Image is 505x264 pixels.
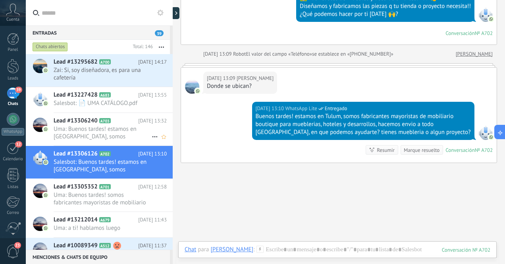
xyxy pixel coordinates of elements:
[6,17,19,22] span: Cuenta
[99,184,111,189] span: A701
[43,192,48,198] img: com.amocrm.amocrmwa.svg
[198,246,209,254] span: para
[26,113,173,146] a: Lead #13306240 A703 [DATE] 13:32 Uma: Buenos tardes! estamos en [GEOGRAPHIC_DATA], somos fabrican...
[54,117,98,125] span: Lead #13306240
[54,58,98,66] span: Lead #13295682
[99,217,111,222] span: A679
[475,147,493,153] div: № A702
[26,25,170,40] div: Entradas
[26,238,173,263] a: Lead #10089349 A512 [DATE] 11:37
[54,125,152,140] span: Uma: Buenos tardes! estamos en [GEOGRAPHIC_DATA], somos fabricantes mayoristas de mobiliario bout...
[2,128,24,136] div: WhatsApp
[54,216,98,224] span: Lead #13212014
[43,225,48,231] img: com.amocrm.amocrmwa.svg
[138,216,167,224] span: [DATE] 11:43
[15,87,22,93] span: 39
[138,183,167,191] span: [DATE] 12:58
[478,8,493,22] span: WhatsApp Lite
[445,30,475,37] div: Conversación
[377,146,395,154] div: Resumir
[185,80,199,94] span: Janette Testerman
[442,247,490,253] div: 702
[210,246,253,253] div: Janette Testerman
[138,242,167,250] span: [DATE] 11:37
[54,191,152,206] span: Uma: Buenos tardes! somos fabricantes mayoristas de mobiliario boutique para mueblerias, hoteles ...
[54,224,152,232] span: Uma: a ti! hablamos luego
[404,146,439,154] div: Marque resuelto
[54,66,152,82] span: Zai: Si, soy diseñadora, es para una cafetería
[445,147,475,153] div: Conversación
[2,101,25,107] div: Chats
[26,54,173,87] a: Lead #13295682 A700 [DATE] 14:17 Zai: Si, soy diseñadora, es para una cafetería
[43,159,48,165] img: com.amocrm.amocrmwa.svg
[233,50,246,57] span: Robot
[456,50,493,58] a: [PERSON_NAME]
[54,99,152,107] span: Salesbot: 📄 UMA CATÁLOGO.pdf
[300,10,471,18] div: ¿Qué podemos hacer por ti [DATE] 🙌?
[33,42,68,52] div: Chats abiertos
[15,141,22,148] span: 12
[488,16,494,22] img: com.amocrm.amocrmwa.svg
[138,91,167,99] span: [DATE] 13:55
[26,250,170,264] div: Menciones & Chats de equipo
[300,2,471,10] div: Diseñamos y fabricamos las piezas q tu tienda o proyecto necesita!!
[26,212,173,237] a: Lead #13212014 A679 [DATE] 11:43 Uma: a ti! hablamos luego
[256,113,471,136] div: Buenos tardes! estamos en Tulum, somos fabricantes mayoristas de mobiliario boutique para muebler...
[99,59,111,64] span: A700
[54,242,98,250] span: Lead #10089349
[2,76,25,81] div: Leads
[312,50,393,58] span: se establece en «[PHONE_NUMBER]»
[256,105,285,113] div: [DATE] 13:10
[207,74,237,82] div: [DATE] 13:09
[478,126,493,140] span: WhatsApp Lite
[99,151,111,156] span: A702
[54,150,98,158] span: Lead #13306126
[43,101,48,106] img: com.amocrm.amocrmwa.svg
[43,68,48,73] img: com.amocrm.amocrmwa.svg
[26,87,173,113] a: Lead #13227428 A683 [DATE] 13:55 Salesbot: 📄 UMA CATÁLOGO.pdf
[54,183,98,191] span: Lead #13305352
[246,50,312,58] span: El valor del campo «Teléfono»
[138,117,167,125] span: [DATE] 13:32
[203,50,233,58] div: [DATE] 13:09
[99,118,111,123] span: A703
[138,150,167,158] span: [DATE] 13:10
[153,40,170,54] button: Más
[43,126,48,132] img: com.amocrm.amocrmwa.svg
[488,134,494,140] img: com.amocrm.amocrmwa.svg
[26,146,173,179] a: Lead #13306126 A702 [DATE] 13:10 Salesbot: Buenos tardes! estamos en [GEOGRAPHIC_DATA], somos fab...
[129,43,153,51] div: Total: 146
[54,158,152,173] span: Salesbot: Buenos tardes! estamos en [GEOGRAPHIC_DATA], somos fabricantes mayoristas de mobiliario...
[237,74,274,82] span: Janette Testerman
[26,179,173,212] a: Lead #13305352 A701 [DATE] 12:58 Uma: Buenos tardes! somos fabricantes mayoristas de mobiliario b...
[99,92,111,97] span: A683
[155,30,164,36] span: 39
[195,88,200,94] img: com.amocrm.amocrmwa.svg
[54,91,98,99] span: Lead #13227428
[2,210,25,215] div: Correo
[2,184,25,190] div: Listas
[253,246,254,254] span: :
[14,242,21,248] span: 23
[475,30,493,37] div: № A702
[2,47,25,52] div: Panel
[325,105,347,113] span: Entregado
[207,82,274,90] div: Donde se ubican?
[285,105,317,113] span: WhatsApp Lite
[2,157,25,162] div: Calendario
[172,7,179,19] div: Mostrar
[138,58,167,66] span: [DATE] 14:17
[99,243,111,248] span: A512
